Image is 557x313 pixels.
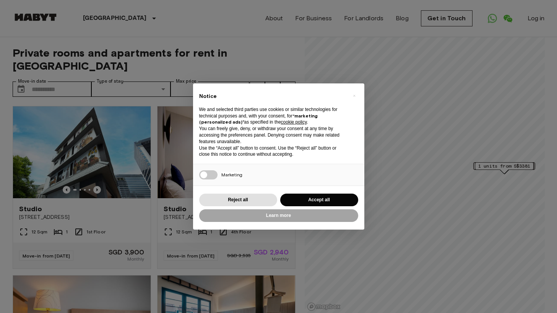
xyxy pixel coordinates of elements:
button: Reject all [199,194,277,206]
p: You can freely give, deny, or withdraw your consent at any time by accessing the preferences pane... [199,126,346,145]
h2: Notice [199,93,346,100]
span: Marketing [221,172,242,178]
p: We and selected third parties use cookies or similar technologies for technical purposes and, wit... [199,106,346,126]
strong: “marketing (personalized ads)” [199,113,318,125]
button: Learn more [199,209,358,222]
p: Use the “Accept all” button to consent. Use the “Reject all” button or close this notice to conti... [199,145,346,158]
a: cookie policy [281,119,307,125]
span: × [353,91,356,100]
button: Accept all [280,194,358,206]
button: Close this notice [348,90,361,102]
